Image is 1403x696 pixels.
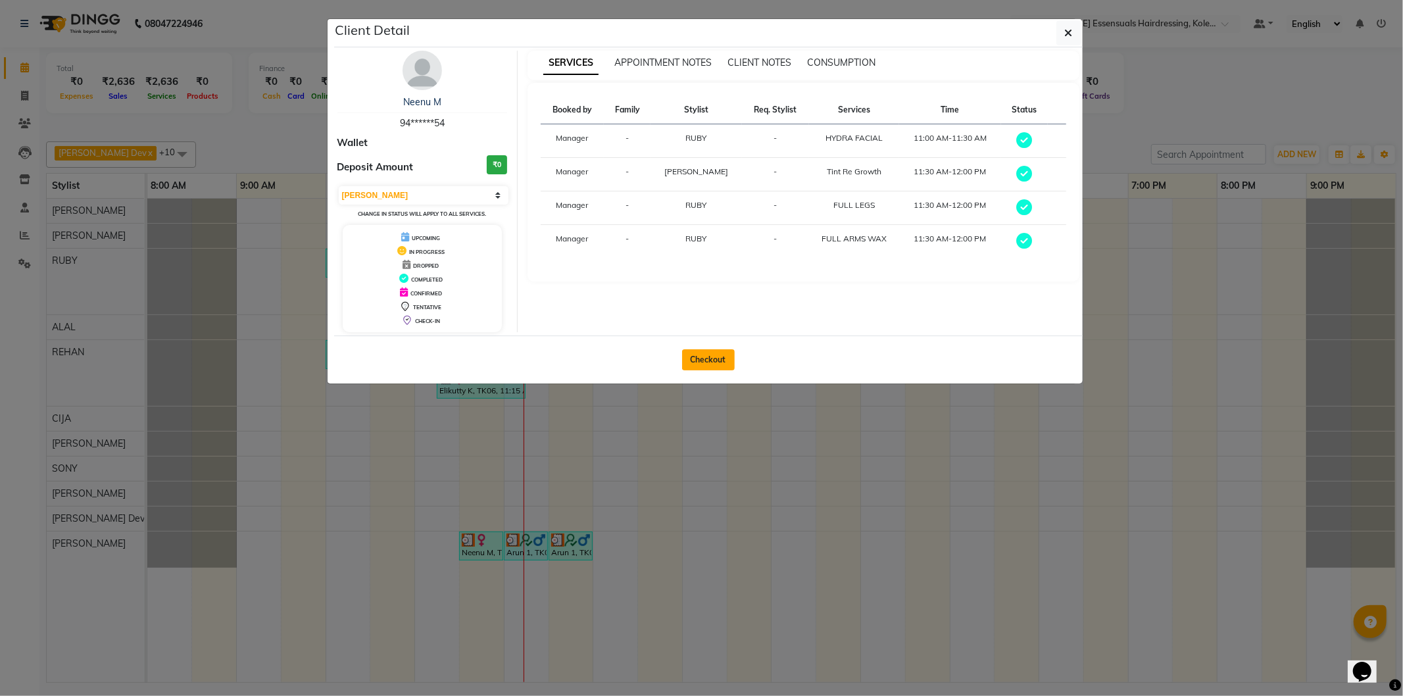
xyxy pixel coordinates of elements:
td: - [604,225,651,259]
span: TENTATIVE [413,304,441,311]
th: Stylist [651,96,742,124]
span: UPCOMING [412,235,440,241]
span: CHECK-IN [415,318,440,324]
td: Manager [541,225,604,259]
h5: Client Detail [335,20,410,40]
span: CLIENT NOTES [727,57,791,68]
td: Manager [541,191,604,225]
th: Booked by [541,96,604,124]
td: - [604,191,651,225]
h3: ₹0 [487,155,507,174]
span: COMPLETED [411,276,443,283]
td: - [604,124,651,158]
span: CONSUMPTION [807,57,875,68]
td: - [604,158,651,191]
img: avatar [403,51,442,90]
td: Manager [541,158,604,191]
td: 11:00 AM-11:30 AM [899,124,1001,158]
td: - [742,191,809,225]
th: Services [809,96,899,124]
td: - [742,225,809,259]
td: - [742,158,809,191]
span: IN PROGRESS [409,249,445,255]
span: SERVICES [543,51,599,75]
a: Neenu M [403,96,441,108]
td: 11:30 AM-12:00 PM [899,225,1001,259]
span: APPOINTMENT NOTES [614,57,712,68]
td: - [742,124,809,158]
span: Wallet [337,136,368,151]
span: RUBY [686,200,707,210]
span: RUBY [686,234,707,243]
span: [PERSON_NAME] [664,166,728,176]
div: HYDRA FACIAL [817,132,891,144]
th: Req. Stylist [742,96,809,124]
span: CONFIRMED [410,290,442,297]
th: Family [604,96,651,124]
span: Deposit Amount [337,160,414,175]
div: FULL LEGS [817,199,891,211]
th: Status [1001,96,1048,124]
span: RUBY [686,133,707,143]
div: Tint Re Growth [817,166,891,178]
div: FULL ARMS WAX [817,233,891,245]
td: 11:30 AM-12:00 PM [899,191,1001,225]
th: Time [899,96,1001,124]
button: Checkout [682,349,735,370]
td: 11:30 AM-12:00 PM [899,158,1001,191]
td: Manager [541,124,604,158]
small: Change in status will apply to all services. [358,211,486,217]
iframe: chat widget [1348,643,1390,683]
span: DROPPED [413,262,439,269]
